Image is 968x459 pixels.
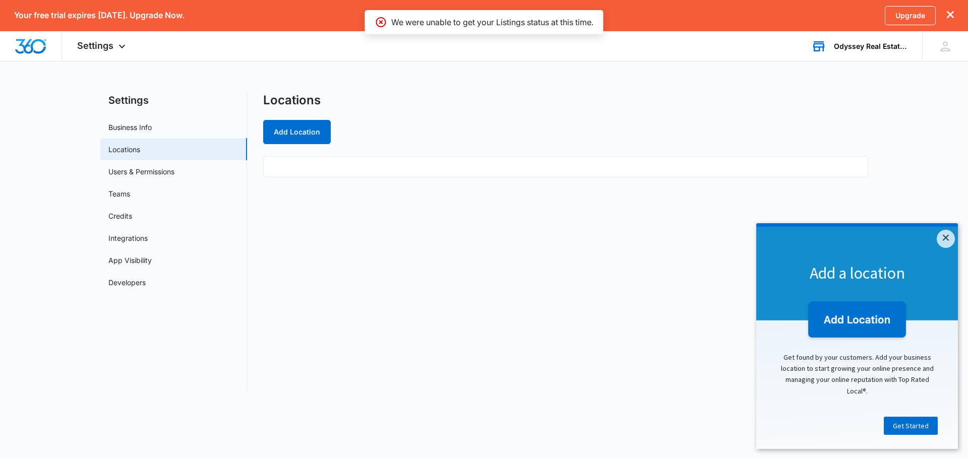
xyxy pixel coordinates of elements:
[108,255,152,266] a: App Visibility
[180,7,199,25] a: Close modal
[10,128,192,174] p: Get found by your customers. Add your business location to start growing your online presence and...
[263,120,331,144] button: Add Location
[100,93,247,108] h2: Settings
[77,40,113,51] span: Settings
[391,16,593,28] p: We were unable to get your Listings status at this time.
[14,11,185,20] p: Your free trial expires [DATE]. Upgrade Now.
[263,93,321,108] h1: Locations
[62,31,143,61] div: Settings
[108,166,174,177] a: Users & Permissions
[108,277,146,288] a: Developers
[108,122,152,133] a: Business Info
[108,144,140,155] a: Locations
[947,11,954,20] button: dismiss this dialog
[108,188,130,199] a: Teams
[834,42,907,50] div: account name
[108,211,132,221] a: Credits
[128,193,181,212] a: Get Started
[108,233,148,243] a: Integrations
[263,127,331,136] a: Add Location
[885,6,936,25] a: Upgrade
